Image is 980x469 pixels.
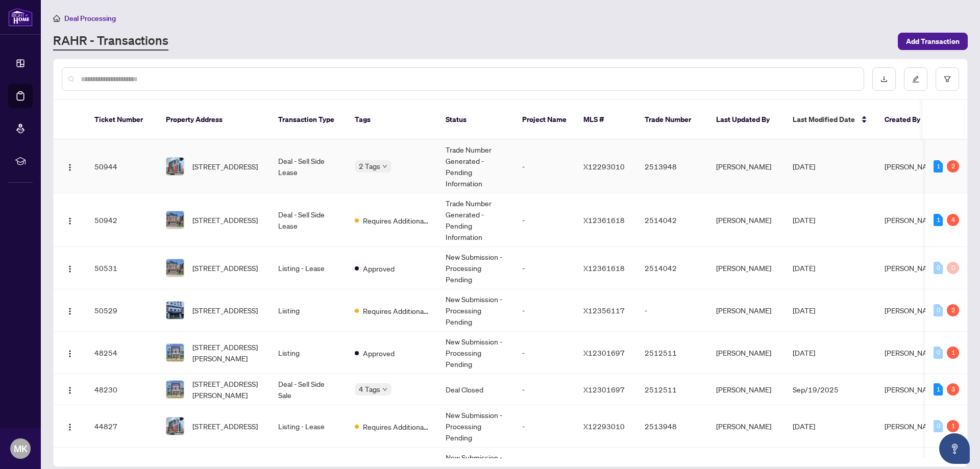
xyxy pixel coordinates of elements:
td: Deal - Sell Side Sale [270,374,347,405]
button: filter [936,67,959,91]
span: [DATE] [793,215,815,225]
span: [DATE] [793,306,815,315]
img: Logo [66,163,74,171]
span: 2 Tags [359,160,380,172]
span: down [382,164,387,169]
span: Add Transaction [906,33,960,50]
th: Status [437,100,514,140]
div: 1 [934,383,943,396]
span: [PERSON_NAME] [885,348,940,357]
div: 3 [947,383,959,396]
span: edit [912,76,919,83]
td: 2513948 [636,405,708,448]
img: Logo [66,386,74,394]
img: thumbnail-img [166,344,184,361]
td: [PERSON_NAME] [708,332,785,374]
th: Transaction Type [270,100,347,140]
button: Add Transaction [898,33,968,50]
span: [STREET_ADDRESS][PERSON_NAME] [192,341,262,364]
td: - [514,193,575,247]
td: Trade Number Generated - Pending Information [437,140,514,193]
button: Logo [62,212,78,228]
button: Logo [62,418,78,434]
td: Deal - Sell Side Lease [270,193,347,247]
span: home [53,15,60,22]
span: X12356117 [583,306,625,315]
span: X12361618 [583,263,625,273]
td: - [514,247,575,289]
td: Deal Closed [437,374,514,405]
div: 1 [934,160,943,172]
div: 0 [947,262,959,274]
span: Last Modified Date [793,114,855,125]
span: [STREET_ADDRESS] [192,161,258,172]
td: New Submission - Processing Pending [437,247,514,289]
td: 2512511 [636,374,708,405]
span: [STREET_ADDRESS][PERSON_NAME] [192,378,262,401]
button: Logo [62,302,78,318]
span: [PERSON_NAME] [885,162,940,171]
td: - [514,289,575,332]
th: Created By [876,100,938,140]
div: 0 [934,304,943,316]
span: [PERSON_NAME] [885,263,940,273]
td: - [514,332,575,374]
th: MLS # [575,100,636,140]
td: 50942 [86,193,158,247]
td: Listing [270,332,347,374]
span: [DATE] [793,422,815,431]
td: 2512511 [636,332,708,374]
div: 1 [934,214,943,226]
span: X12293010 [583,422,625,431]
span: filter [944,76,951,83]
td: Listing [270,289,347,332]
th: Last Updated By [708,100,785,140]
td: 2513948 [636,140,708,193]
span: 4 Tags [359,383,380,395]
span: Sep/19/2025 [793,385,839,394]
span: [DATE] [793,162,815,171]
button: edit [904,67,927,91]
td: - [514,140,575,193]
td: 50944 [86,140,158,193]
td: Listing - Lease [270,405,347,448]
td: 48230 [86,374,158,405]
td: Listing - Lease [270,247,347,289]
img: Logo [66,307,74,315]
span: [PERSON_NAME] [885,306,940,315]
img: Logo [66,350,74,358]
td: [PERSON_NAME] [708,374,785,405]
td: - [514,374,575,405]
span: [PERSON_NAME] [885,422,940,431]
span: download [880,76,888,83]
span: [STREET_ADDRESS] [192,305,258,316]
button: Logo [62,260,78,276]
td: New Submission - Processing Pending [437,289,514,332]
td: [PERSON_NAME] [708,140,785,193]
img: Logo [66,265,74,273]
td: - [636,289,708,332]
td: New Submission - Processing Pending [437,332,514,374]
div: 1 [947,420,959,432]
div: 2 [947,304,959,316]
span: X12301697 [583,348,625,357]
img: logo [8,8,33,27]
td: 50529 [86,289,158,332]
span: Approved [363,348,395,359]
th: Trade Number [636,100,708,140]
span: MK [14,441,28,456]
div: 0 [934,420,943,432]
button: Logo [62,158,78,175]
th: Ticket Number [86,100,158,140]
td: 50531 [86,247,158,289]
td: 48254 [86,332,158,374]
img: thumbnail-img [166,259,184,277]
span: [PERSON_NAME] [885,385,940,394]
td: Trade Number Generated - Pending Information [437,193,514,247]
td: [PERSON_NAME] [708,193,785,247]
div: 4 [947,214,959,226]
span: X12301697 [583,385,625,394]
img: thumbnail-img [166,211,184,229]
td: [PERSON_NAME] [708,289,785,332]
span: [PERSON_NAME] [885,215,940,225]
